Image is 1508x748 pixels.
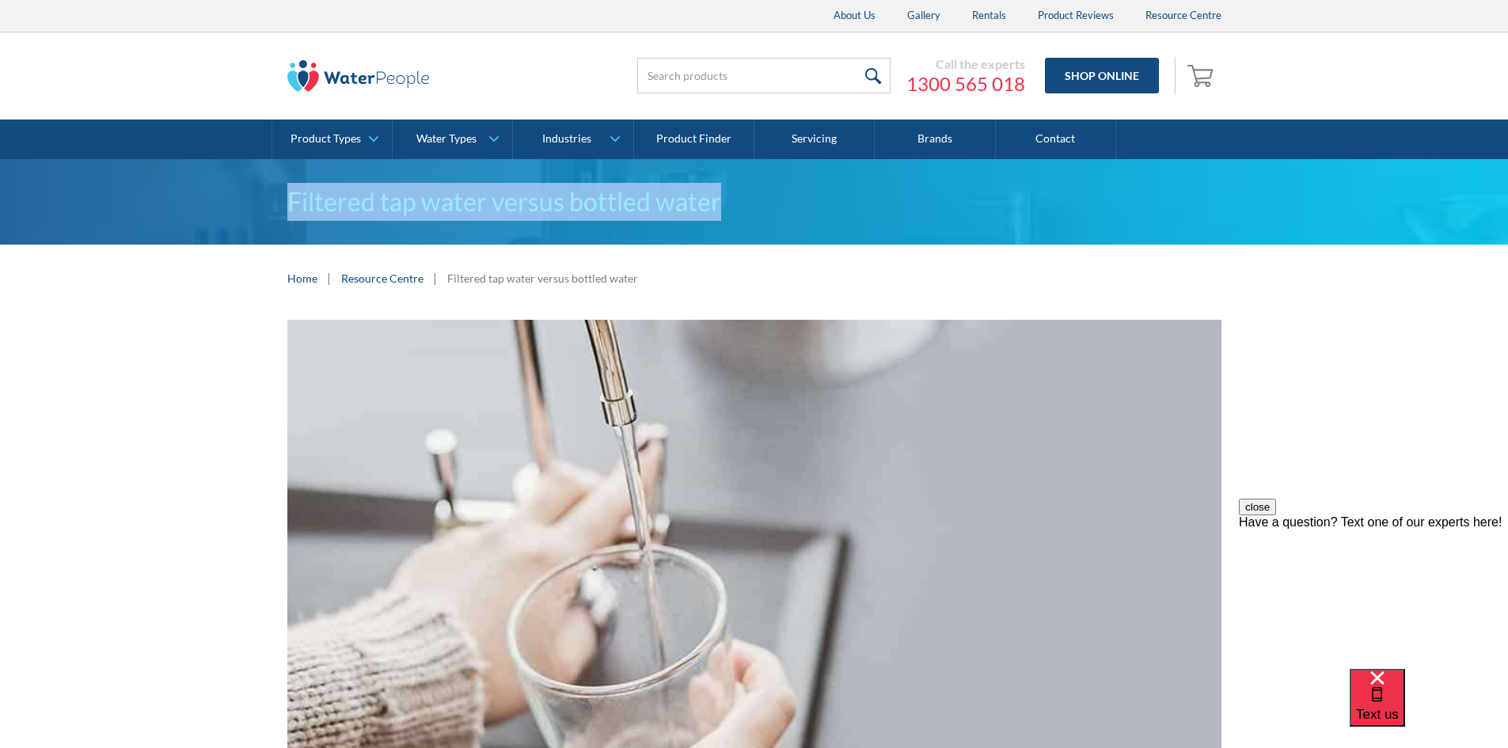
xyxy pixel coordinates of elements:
[542,132,591,146] div: Industries
[431,268,439,287] div: |
[1183,57,1221,95] a: Open empty cart
[1350,669,1508,748] iframe: podium webchat widget bubble
[1239,499,1508,689] iframe: podium webchat widget prompt
[291,132,361,146] div: Product Types
[272,120,392,159] a: Product Types
[754,120,875,159] a: Servicing
[513,120,632,159] a: Industries
[287,60,430,92] img: The Water People
[906,56,1025,72] div: Call the experts
[341,270,424,287] a: Resource Centre
[416,132,477,146] div: Water Types
[1187,63,1217,88] img: shopping cart
[1045,58,1159,93] a: Shop Online
[875,120,995,159] a: Brands
[447,270,638,287] div: Filtered tap water versus bottled water
[287,183,1221,221] h1: Filtered tap water versus bottled water
[637,58,891,93] input: Search products
[325,268,333,287] div: |
[634,120,754,159] a: Product Finder
[393,120,512,159] a: Water Types
[906,72,1025,96] a: 1300 565 018
[996,120,1116,159] a: Contact
[287,270,317,287] a: Home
